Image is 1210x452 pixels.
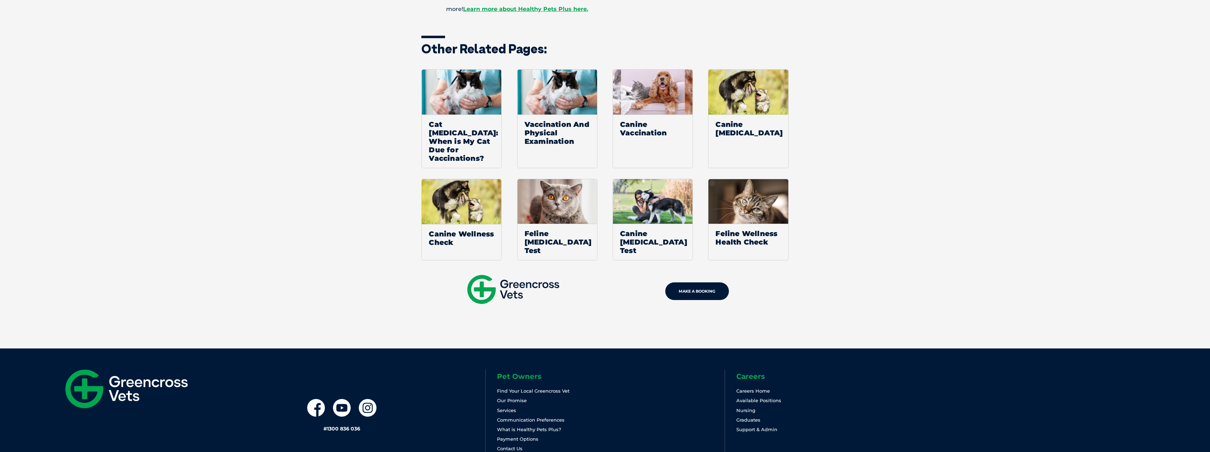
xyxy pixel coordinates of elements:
[736,373,964,380] h6: Careers
[736,417,760,423] a: Graduates
[613,179,693,261] a: Canine [MEDICAL_DATA] Test
[708,179,788,261] a: Feline Wellness Health Check
[323,425,327,432] span: #
[613,69,693,168] a: Canine Vaccination
[497,417,565,423] a: Communication Preferences
[421,179,502,261] a: Default ThumbnailCanine Wellness Check
[736,407,755,413] a: Nursing
[497,436,538,442] a: Payment Options
[497,446,522,451] a: Contact Us
[736,427,777,432] a: Support & Admin
[665,282,729,300] a: MAKE A BOOKING
[736,388,770,394] a: Careers Home
[736,398,781,403] a: Available Positions
[518,224,597,260] span: Feline [MEDICAL_DATA] Test
[323,425,360,432] a: #1300 836 036
[497,427,561,432] a: What is Healthy Pets Plus?
[497,388,569,394] a: Find Your Local Greencross Vet
[422,224,501,252] span: Canine Wellness Check
[497,407,516,413] a: Services
[497,373,725,380] h6: Pet Owners
[421,69,502,168] a: Cat [MEDICAL_DATA]: When is My Cat Due for Vaccinations?
[708,69,788,168] a: Default ThumbnailCanine [MEDICAL_DATA]
[708,224,788,252] span: Feline Wellness Health Check
[463,6,588,12] a: Learn more about Healthy Pets Plus here.
[517,179,597,261] a: Feline [MEDICAL_DATA] Test
[467,275,559,304] img: gxv-logo-mobile.svg
[518,115,597,151] span: Vaccination And Physical Examination
[708,179,788,224] img: cat wellness check
[708,115,788,142] span: Canine [MEDICAL_DATA]
[708,70,788,115] img: Default Thumbnail
[517,69,597,168] a: Vaccination And Physical Examination
[613,115,692,142] span: Canine Vaccination
[422,179,502,224] img: Default Thumbnail
[422,115,501,168] span: Cat [MEDICAL_DATA]: When is My Cat Due for Vaccinations?
[613,224,692,260] span: Canine [MEDICAL_DATA] Test
[421,42,789,55] h3: Other related pages:
[497,398,527,403] a: Our Promise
